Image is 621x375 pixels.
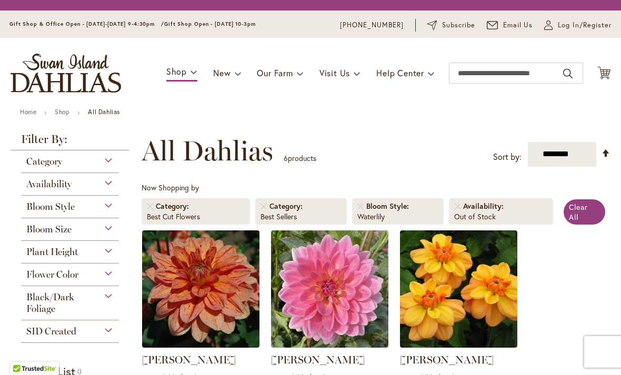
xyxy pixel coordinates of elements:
div: Out of Stock [454,211,548,222]
span: Visit Us [319,67,350,78]
img: Elijah Mason [142,230,259,348]
a: store logo [11,54,121,93]
strong: All Dahlias [88,108,120,116]
span: All Dahlias [142,135,273,167]
a: Email Us [487,20,533,31]
a: Log In/Register [544,20,612,31]
a: Elijah Mason [142,340,259,350]
img: Gerrie Hoek [271,230,388,348]
span: Our Farm [257,67,293,78]
div: Waterlily [357,211,439,222]
span: Category [26,156,62,167]
button: Search [563,65,573,82]
div: Best Sellers [261,211,342,222]
span: Clear All [569,202,588,222]
span: Flower Color [26,269,78,280]
span: Availability [463,201,506,211]
a: Remove Bloom Style Waterlily [357,203,364,209]
a: Ginger Snap [400,340,517,350]
span: Now Shopping by [142,183,199,192]
span: Gift Shop & Office Open - [DATE]-[DATE] 9-4:30pm / [9,21,164,27]
a: Remove Availability Out of Stock [454,203,460,209]
span: Availability [26,178,72,190]
span: Category [156,201,192,211]
img: Ginger Snap [400,230,517,348]
a: [PERSON_NAME] [142,353,236,366]
span: Black/Dark Foliage [26,291,74,315]
span: Shop [166,66,187,77]
label: Sort by: [493,147,522,167]
span: Subscribe [442,20,475,31]
a: Shop [55,108,69,116]
span: Gift Shop Open - [DATE] 10-3pm [164,21,256,27]
span: Category [269,201,305,211]
span: Help Center [376,67,424,78]
span: 6 [284,153,288,163]
span: New [213,67,231,78]
span: Bloom Style [26,201,75,212]
iframe: Launch Accessibility Center [8,338,37,367]
p: products [284,150,316,167]
a: [PERSON_NAME] [271,353,365,366]
span: Bloom Style [366,201,412,211]
span: Plant Height [26,246,78,258]
span: Email Us [503,20,533,31]
span: Bloom Size [26,224,72,235]
a: Home [20,108,36,116]
a: Remove Category Best Cut Flowers [147,203,153,209]
span: Log In/Register [558,20,612,31]
a: Subscribe [427,20,475,31]
a: Remove Category Best Sellers [261,203,267,209]
span: SID Created [26,326,76,337]
a: Gerrie Hoek [271,340,388,350]
strong: Filter By: [11,134,129,150]
a: [PHONE_NUMBER] [340,20,404,31]
div: Best Cut Flowers [147,211,245,222]
a: Clear All [564,199,605,225]
a: [PERSON_NAME] [400,353,494,366]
